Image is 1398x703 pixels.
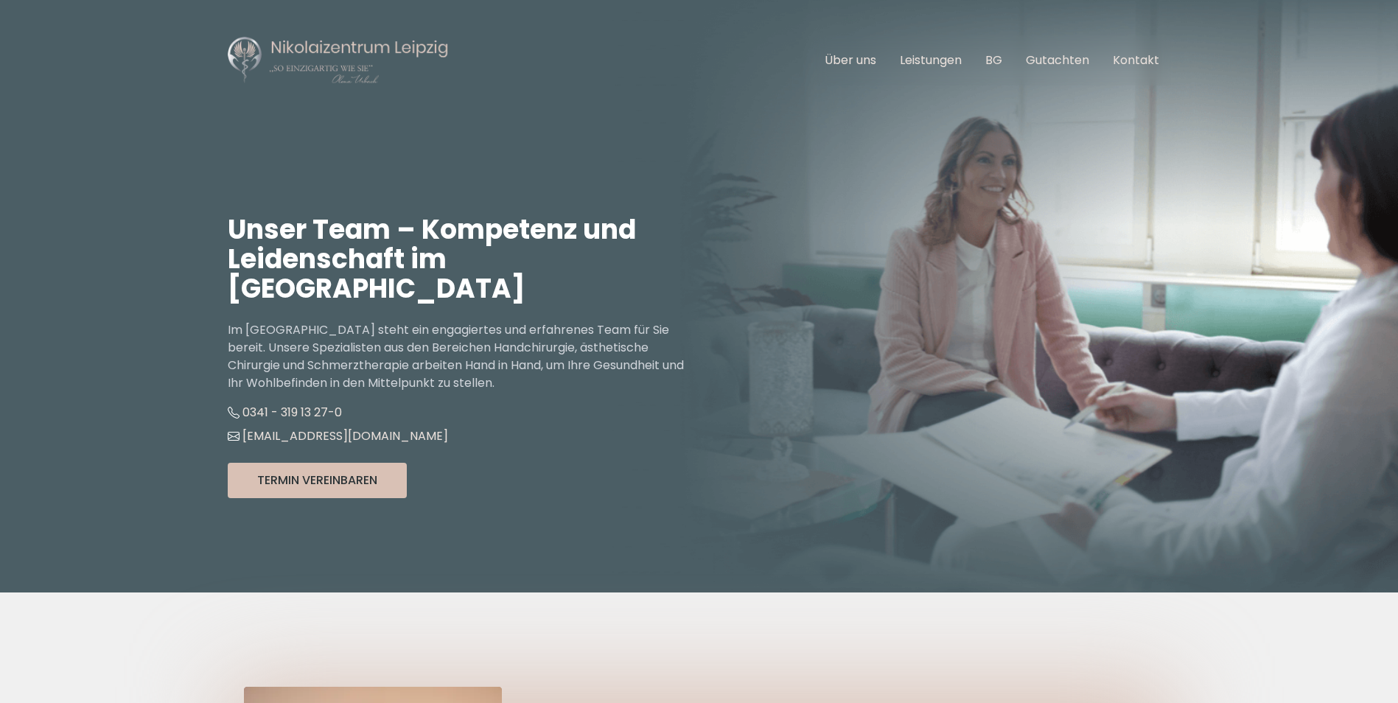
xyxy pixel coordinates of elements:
[1113,52,1159,69] a: Kontakt
[228,35,449,85] img: Nikolaizentrum Leipzig Logo
[825,52,876,69] a: Über uns
[228,321,699,392] p: Im [GEOGRAPHIC_DATA] steht ein engagiertes und erfahrenes Team für Sie bereit. Unsere Spezialiste...
[1026,52,1089,69] a: Gutachten
[228,427,448,444] a: [EMAIL_ADDRESS][DOMAIN_NAME]
[228,215,699,304] h1: Unser Team – Kompetenz und Leidenschaft im [GEOGRAPHIC_DATA]
[985,52,1002,69] a: BG
[900,52,962,69] a: Leistungen
[228,463,407,498] button: Termin Vereinbaren
[228,404,342,421] a: 0341 - 319 13 27-0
